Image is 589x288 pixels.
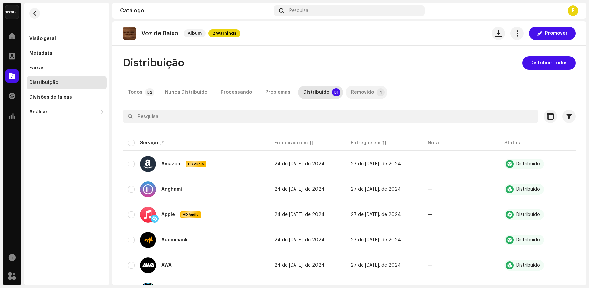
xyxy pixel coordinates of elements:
div: Distribuído [516,263,540,268]
button: Promover [529,27,576,40]
span: Pesquisa [289,8,308,13]
div: Enfileirado em [274,140,308,146]
div: Faixas [29,65,45,71]
div: Distribuído [516,187,540,192]
div: Apple [161,212,175,217]
span: 27 de jul. de 2024 [351,187,401,192]
span: HD Audio [181,212,200,217]
span: Distribuir Todos [530,56,568,70]
input: Pesquisa [123,110,538,123]
img: 9380b175-7dbf-4be0-bc80-a98b7bd8bef5 [123,27,136,40]
div: Distribuído [516,238,540,242]
div: Distribuído [516,212,540,217]
span: Promover [545,27,568,40]
re-a-table-badge: — [428,212,432,217]
div: Análise [29,109,47,115]
div: Catálogo [120,8,271,13]
div: Nunca Distribuído [165,86,207,99]
re-a-table-badge: — [428,162,432,166]
span: Distribuição [123,56,184,70]
img: 408b884b-546b-4518-8448-1008f9c76b02 [5,5,19,19]
span: 24 de jul. de 2024 [274,187,325,192]
div: Todos [128,86,142,99]
re-m-nav-item: Faixas [27,61,107,75]
span: 2 Warnings [208,29,240,37]
re-m-nav-item: Metadata [27,47,107,60]
span: 27 de jul. de 2024 [351,263,401,268]
re-m-nav-item: Divisões de faixas [27,91,107,104]
re-a-table-badge: — [428,238,432,242]
span: Álbum [184,29,206,37]
div: F [568,5,578,16]
div: Serviço [140,140,158,146]
p-badge: 32 [145,88,154,96]
div: Distribuição [29,80,58,85]
div: Distribuído [303,86,329,99]
re-m-nav-item: Distribuição [27,76,107,89]
div: Processando [221,86,252,99]
div: Visão geral [29,36,56,41]
div: Distribuído [516,162,540,166]
span: 27 de jul. de 2024 [351,212,401,217]
div: Problemas [265,86,290,99]
span: 24 de jul. de 2024 [274,263,325,268]
div: Removido [351,86,374,99]
div: Metadata [29,51,52,56]
div: Anghami [161,187,182,192]
p-badge: 1 [377,88,385,96]
span: HD Audio [186,162,206,166]
re-m-nav-dropdown: Análise [27,105,107,119]
span: 24 de jul. de 2024 [274,212,325,217]
span: 24 de jul. de 2024 [274,238,325,242]
button: Distribuir Todos [522,56,576,70]
div: Entregue em [351,140,380,146]
span: 27 de jul. de 2024 [351,162,401,166]
div: Amazon [161,162,180,166]
span: 24 de jul. de 2024 [274,162,325,166]
p: Voz de Baixo [141,30,178,37]
re-a-table-badge: — [428,187,432,192]
re-a-table-badge: — [428,263,432,268]
re-m-nav-item: Visão geral [27,32,107,45]
p-badge: 31 [332,88,340,96]
div: Audiomack [161,238,188,242]
div: Divisões de faixas [29,95,72,100]
span: 27 de jul. de 2024 [351,238,401,242]
div: AWA [161,263,172,268]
